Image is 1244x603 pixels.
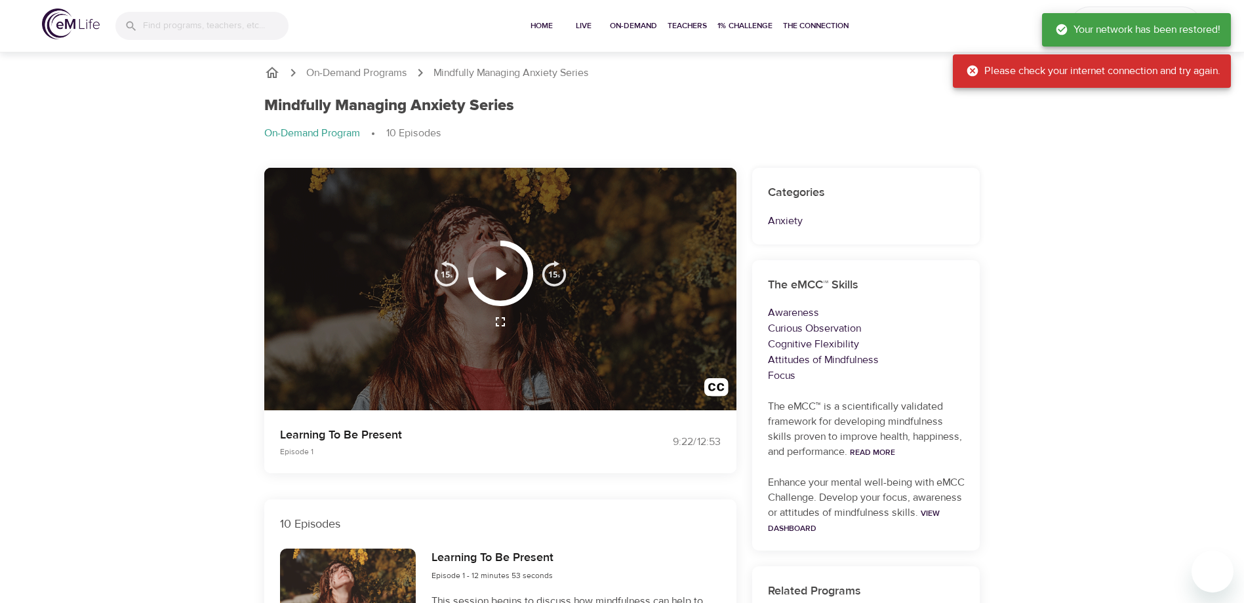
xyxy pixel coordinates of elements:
[704,378,729,402] img: open_caption.svg
[768,368,965,383] p: Focus
[768,582,965,601] h6: Related Programs
[696,370,736,410] button: Transcript/Closed Captions (c)
[431,549,553,568] h6: Learning To Be Present
[768,213,965,229] p: Anxiety
[264,126,980,142] nav: breadcrumb
[610,19,657,33] span: On-Demand
[42,9,100,39] img: logo
[768,184,965,203] h6: Categories
[668,19,707,33] span: Teachers
[541,260,567,286] img: 15s_next.svg
[768,508,940,534] a: View Dashboard
[526,19,557,33] span: Home
[280,446,607,457] p: Episode 1
[264,126,360,141] p: On-Demand Program
[850,447,895,457] a: Read More
[768,475,965,535] p: Enhance your mental well-being with eMCC Challenge. Develop your focus, awareness or attitudes of...
[768,305,965,321] p: Awareness
[431,570,553,581] span: Episode 1 - 12 minutes 53 seconds
[717,19,772,33] span: 1% Challenge
[768,321,965,336] p: Curious Observation
[783,19,849,33] span: The Connection
[280,515,721,533] p: 10 Episodes
[768,276,965,295] h6: The eMCC™ Skills
[768,399,965,459] p: The eMCC™ is a scientifically validated framework for developing mindfulness skills proven to imp...
[143,12,289,40] input: Find programs, teachers, etc...
[966,58,1220,84] div: Please check your internet connection and try again.
[264,96,514,115] h1: Mindfully Managing Anxiety Series
[264,65,980,81] nav: breadcrumb
[433,66,589,81] p: Mindfully Managing Anxiety Series
[1055,17,1220,43] div: Your network has been restored!
[568,19,599,33] span: Live
[1192,551,1234,593] iframe: Button to launch messaging window
[768,352,965,368] p: Attitudes of Mindfulness
[622,435,721,450] div: 9:22 / 12:53
[433,260,460,286] img: 15s_prev.svg
[768,336,965,352] p: Cognitive Flexibility
[306,66,407,81] a: On-Demand Programs
[386,126,441,141] p: 10 Episodes
[280,426,607,444] p: Learning To Be Present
